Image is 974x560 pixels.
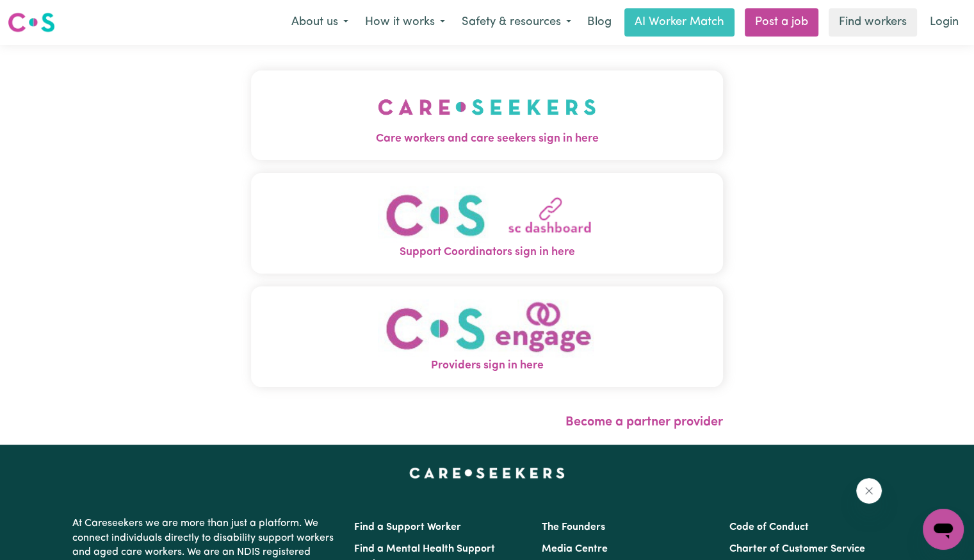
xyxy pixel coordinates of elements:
iframe: Button to launch messaging window [923,509,964,550]
button: Providers sign in here [251,286,723,387]
button: Support Coordinators sign in here [251,173,723,274]
button: About us [283,9,357,36]
a: Careseekers logo [8,8,55,37]
span: Care workers and care seekers sign in here [251,131,723,147]
span: Support Coordinators sign in here [251,244,723,261]
a: Login [922,8,966,37]
span: Providers sign in here [251,358,723,374]
a: Find workers [829,8,917,37]
a: Blog [580,8,619,37]
img: Careseekers logo [8,11,55,34]
a: Become a partner provider [565,416,723,429]
a: Careseekers home page [409,468,565,478]
button: How it works [357,9,453,36]
button: Care workers and care seekers sign in here [251,70,723,160]
button: Safety & resources [453,9,580,36]
a: Charter of Customer Service [729,544,865,554]
a: The Founders [542,522,605,532]
span: Need any help? [8,9,77,19]
a: AI Worker Match [624,8,735,37]
a: Find a Support Worker [354,522,461,532]
a: Media Centre [542,544,608,554]
iframe: Close message [856,478,882,504]
a: Code of Conduct [729,522,809,532]
a: Post a job [745,8,818,37]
